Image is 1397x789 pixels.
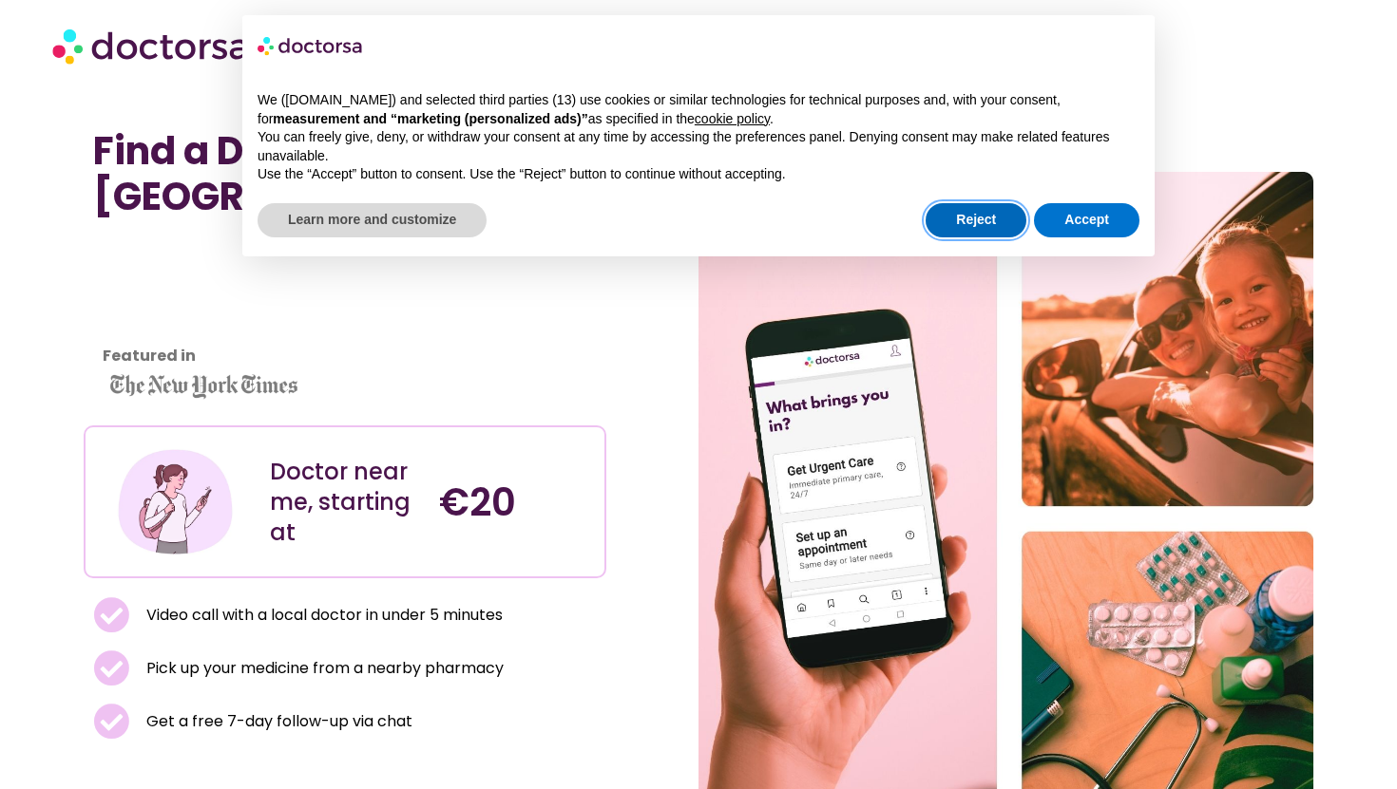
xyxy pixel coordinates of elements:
[695,111,770,126] a: cookie policy
[103,345,196,366] strong: Featured in
[142,602,503,629] span: Video call with a local doctor in under 5 minutes
[439,479,590,525] h4: €20
[258,30,364,61] img: logo
[1034,203,1139,237] button: Accept
[142,655,504,682] span: Pick up your medicine from a nearby pharmacy
[115,441,236,562] img: Illustration depicting a young woman in a casual outfit, engaged with her smartphone. She has a p...
[258,91,1139,128] p: We ([DOMAIN_NAME]) and selected third parties (13) use cookies or similar technologies for techni...
[142,708,412,735] span: Get a free 7-day follow-up via chat
[270,457,421,548] div: Doctor near me, starting at
[93,128,597,219] h1: Find a Doctor Near Me in [GEOGRAPHIC_DATA]
[258,128,1139,165] p: You can freely give, deny, or withdraw your consent at any time by accessing the preferences pane...
[93,238,264,381] iframe: Customer reviews powered by Trustpilot
[926,203,1026,237] button: Reject
[258,165,1139,184] p: Use the “Accept” button to consent. Use the “Reject” button to continue without accepting.
[258,203,487,237] button: Learn more and customize
[273,111,587,126] strong: measurement and “marketing (personalized ads)”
